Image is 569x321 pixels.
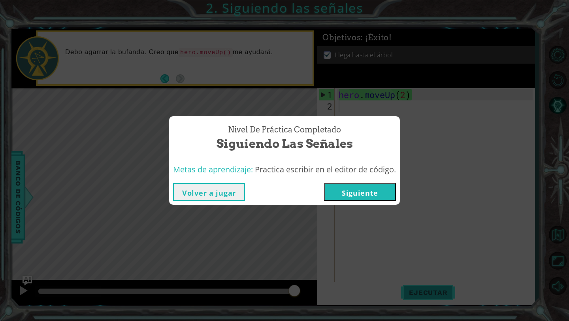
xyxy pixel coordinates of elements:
span: Siguiendo las señales [217,135,353,152]
span: Practica escribir en el editor de código. [255,164,396,175]
span: Metas de aprendizaje: [173,164,253,175]
button: Siguiente [324,183,396,201]
span: Nivel de práctica Completado [228,124,341,136]
button: Volver a jugar [173,183,245,201]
